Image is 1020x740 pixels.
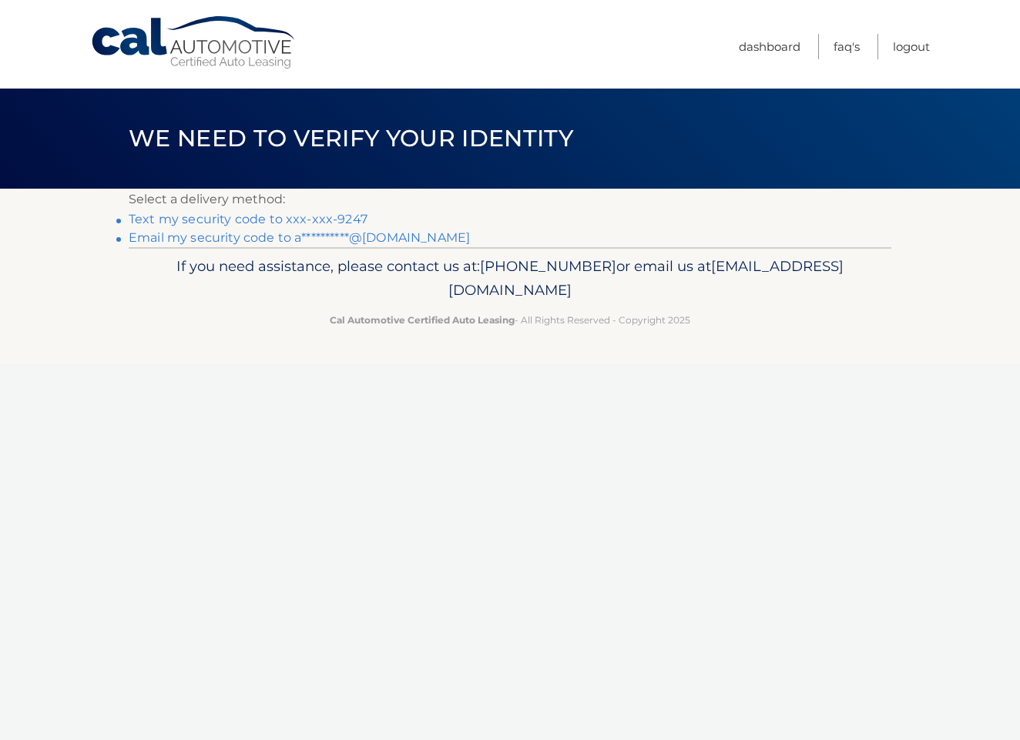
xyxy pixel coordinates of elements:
span: We need to verify your identity [129,124,573,152]
strong: Cal Automotive Certified Auto Leasing [330,314,515,326]
p: - All Rights Reserved - Copyright 2025 [139,312,881,328]
p: If you need assistance, please contact us at: or email us at [139,254,881,303]
a: FAQ's [834,34,860,59]
p: Select a delivery method: [129,189,891,210]
a: Email my security code to a**********@[DOMAIN_NAME] [129,230,470,245]
span: [PHONE_NUMBER] [480,257,616,275]
a: Logout [893,34,930,59]
a: Cal Automotive [90,15,298,70]
a: Dashboard [739,34,800,59]
a: Text my security code to xxx-xxx-9247 [129,212,367,226]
